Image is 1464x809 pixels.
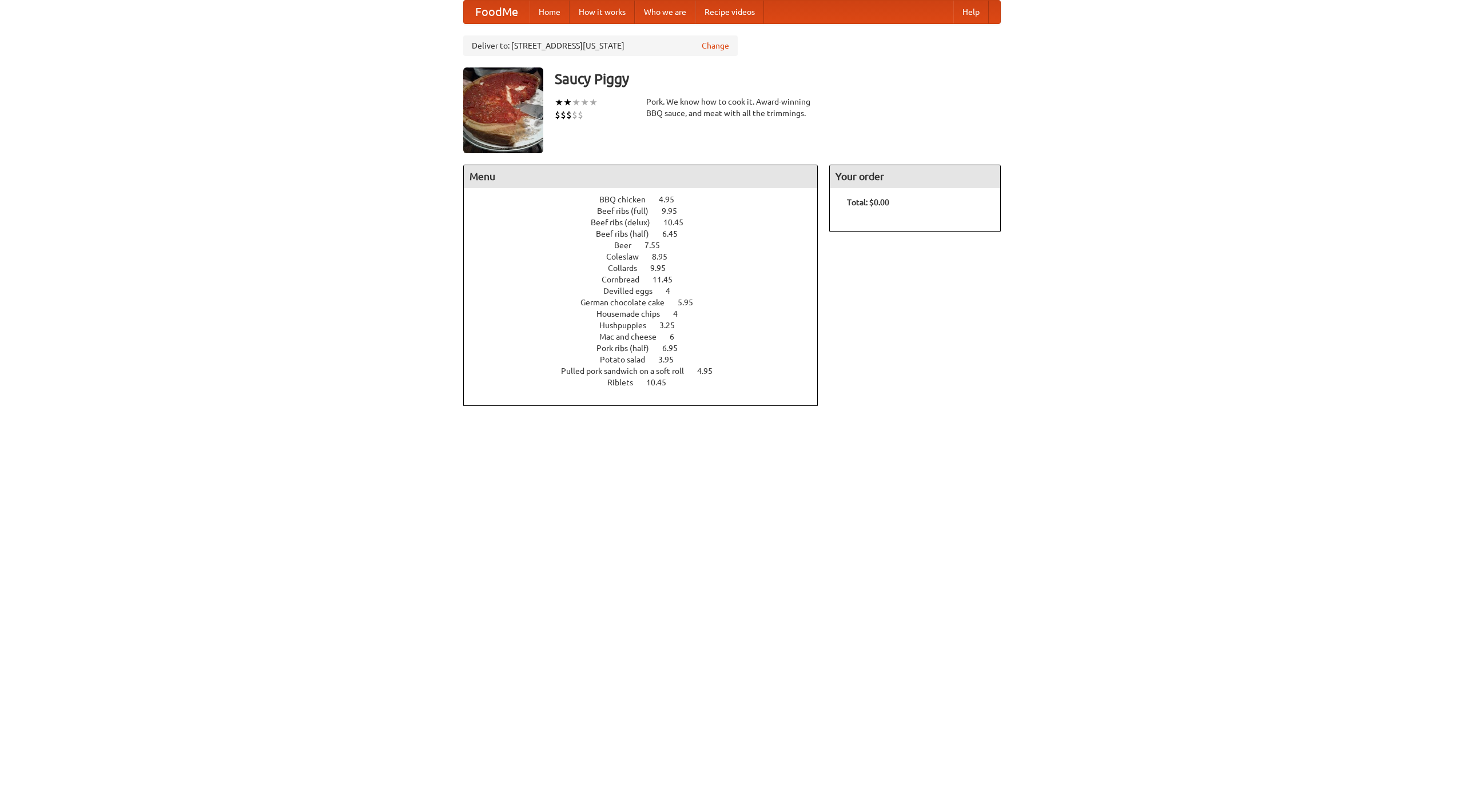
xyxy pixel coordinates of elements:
span: German chocolate cake [580,298,676,307]
a: Home [530,1,570,23]
span: Coleslaw [606,252,650,261]
div: Deliver to: [STREET_ADDRESS][US_STATE] [463,35,738,56]
span: 6 [670,332,686,341]
span: Beer [614,241,643,250]
a: Who we are [635,1,695,23]
h4: Menu [464,165,817,188]
li: $ [572,109,578,121]
span: 8.95 [652,252,679,261]
a: Housemade chips 4 [596,309,699,318]
a: Riblets 10.45 [607,378,687,387]
span: Beef ribs (delux) [591,218,662,227]
span: 6.95 [662,344,689,353]
a: Beer 7.55 [614,241,681,250]
span: Riblets [607,378,645,387]
a: Recipe videos [695,1,764,23]
a: Mac and cheese 6 [599,332,695,341]
a: Pulled pork sandwich on a soft roll 4.95 [561,366,734,376]
span: Beef ribs (half) [596,229,661,238]
span: Pork ribs (half) [596,344,661,353]
span: 7.55 [645,241,671,250]
a: Beef ribs (half) 6.45 [596,229,699,238]
a: Beef ribs (full) 9.95 [597,206,698,216]
span: 4 [673,309,689,318]
span: 4.95 [659,195,686,204]
span: BBQ chicken [599,195,657,204]
span: Pulled pork sandwich on a soft roll [561,366,695,376]
span: Hushpuppies [599,321,658,330]
li: ★ [572,96,580,109]
span: 4.95 [697,366,724,376]
span: Mac and cheese [599,332,668,341]
a: FoodMe [464,1,530,23]
a: Beef ribs (delux) 10.45 [591,218,705,227]
span: Devilled eggs [603,286,664,296]
span: 6.45 [662,229,689,238]
span: Housemade chips [596,309,671,318]
a: BBQ chicken 4.95 [599,195,695,204]
a: Cornbread 11.45 [602,275,694,284]
span: 9.95 [662,206,689,216]
a: Potato salad 3.95 [600,355,695,364]
span: 3.95 [658,355,685,364]
a: How it works [570,1,635,23]
div: Pork. We know how to cook it. Award-winning BBQ sauce, and meat with all the trimmings. [646,96,818,119]
li: $ [555,109,560,121]
a: Hushpuppies 3.25 [599,321,696,330]
span: Potato salad [600,355,657,364]
span: 10.45 [646,378,678,387]
span: Collards [608,264,649,273]
span: Beef ribs (full) [597,206,660,216]
img: angular.jpg [463,67,543,153]
a: Pork ribs (half) 6.95 [596,344,699,353]
span: 4 [666,286,682,296]
li: ★ [580,96,589,109]
b: Total: $0.00 [847,198,889,207]
a: Change [702,40,729,51]
li: ★ [589,96,598,109]
a: German chocolate cake 5.95 [580,298,714,307]
span: 10.45 [663,218,695,227]
li: ★ [555,96,563,109]
span: 5.95 [678,298,705,307]
span: 11.45 [653,275,684,284]
a: Coleslaw 8.95 [606,252,689,261]
h4: Your order [830,165,1000,188]
a: Help [953,1,989,23]
li: $ [578,109,583,121]
a: Devilled eggs 4 [603,286,691,296]
span: 3.25 [659,321,686,330]
li: ★ [563,96,572,109]
a: Collards 9.95 [608,264,687,273]
span: Cornbread [602,275,651,284]
span: 9.95 [650,264,677,273]
h3: Saucy Piggy [555,67,1001,90]
li: $ [566,109,572,121]
li: $ [560,109,566,121]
